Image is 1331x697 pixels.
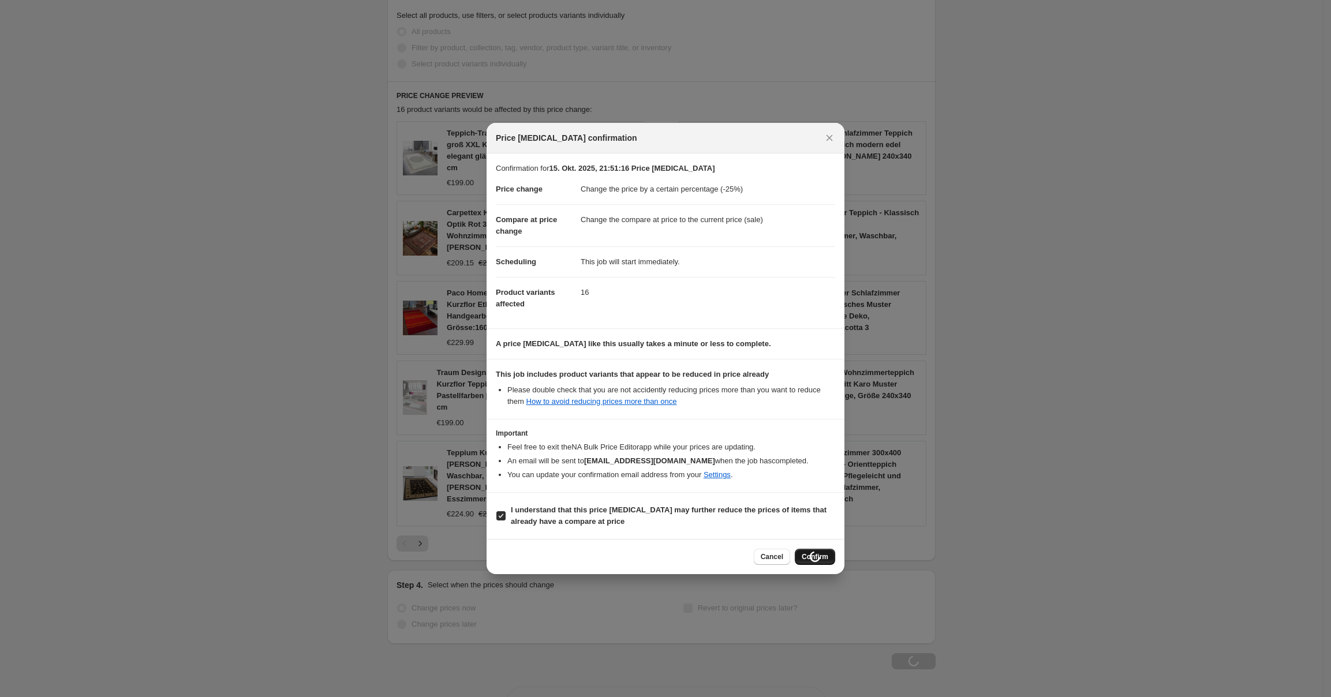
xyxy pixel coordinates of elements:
[496,215,557,235] span: Compare at price change
[496,163,835,174] p: Confirmation for
[821,130,838,146] button: Close
[507,441,835,453] li: Feel free to exit the NA Bulk Price Editor app while your prices are updating.
[507,455,835,467] li: An email will be sent to when the job has completed .
[581,174,835,204] dd: Change the price by a certain percentage (-25%)
[496,257,536,266] span: Scheduling
[584,456,715,465] b: [EMAIL_ADDRESS][DOMAIN_NAME]
[581,277,835,308] dd: 16
[526,397,677,406] a: How to avoid reducing prices more than once
[549,164,715,173] b: 15. Okt. 2025, 21:51:16 Price [MEDICAL_DATA]
[496,370,769,379] b: This job includes product variants that appear to be reduced in price already
[511,505,827,526] b: I understand that this price [MEDICAL_DATA] may further reduce the prices of items that already h...
[761,552,783,561] span: Cancel
[496,185,543,193] span: Price change
[754,549,790,565] button: Cancel
[581,204,835,235] dd: Change the compare at price to the current price (sale)
[507,384,835,407] li: Please double check that you are not accidently reducing prices more than you want to reduce them
[496,132,637,144] span: Price [MEDICAL_DATA] confirmation
[581,246,835,277] dd: This job will start immediately.
[704,470,731,479] a: Settings
[496,288,555,308] span: Product variants affected
[507,469,835,481] li: You can update your confirmation email address from your .
[496,429,835,438] h3: Important
[496,339,771,348] b: A price [MEDICAL_DATA] like this usually takes a minute or less to complete.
